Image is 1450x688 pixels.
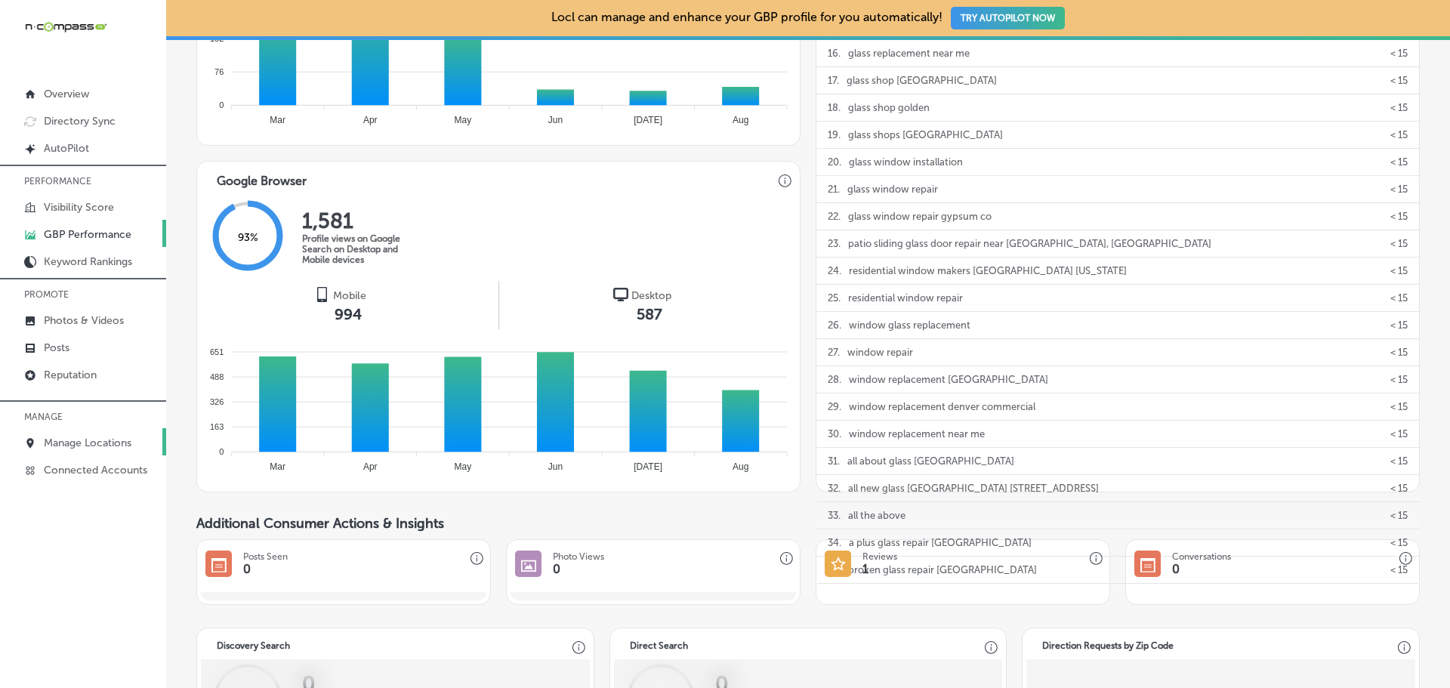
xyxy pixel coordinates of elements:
p: 16 . [828,40,841,66]
p: 32 . [828,475,841,501]
p: < 15 [1390,203,1408,230]
tspan: Jun [548,116,563,126]
h3: Posts Seen [243,551,288,562]
tspan: Mar [270,461,285,472]
p: 29 . [828,393,841,420]
tspan: 0 [219,447,224,456]
p: GBP Performance [44,228,131,241]
p: AutoPilot [44,142,89,155]
p: all the above [848,502,905,529]
tspan: Aug [733,116,748,126]
tspan: 76 [214,67,224,76]
p: < 15 [1390,67,1408,94]
p: window repair [847,339,913,366]
p: Connected Accounts [44,464,147,477]
tspan: May [455,116,472,126]
tspan: Jun [548,461,563,472]
span: 994 [335,305,362,323]
p: patio sliding glass door repair near [GEOGRAPHIC_DATA], [GEOGRAPHIC_DATA] [848,230,1211,257]
p: < 15 [1390,94,1408,121]
span: Mobile [333,289,366,302]
p: 24 . [828,258,841,284]
p: 18 . [828,94,841,121]
tspan: 152 [210,34,224,43]
tspan: 488 [210,372,224,381]
p: window replacement denver commercial [849,393,1035,420]
p: < 15 [1390,176,1408,202]
p: 22 . [828,203,841,230]
tspan: Apr [363,461,378,472]
p: < 15 [1390,502,1408,529]
p: glass shop [GEOGRAPHIC_DATA] [847,67,997,94]
span: 93 % [238,230,258,243]
p: Available prior to [DATE] [293,596,394,606]
p: 31 . [828,448,840,474]
p: 21 . [828,176,840,202]
tspan: 163 [210,422,224,431]
h1: 0 [243,562,251,576]
p: window replacement [GEOGRAPHIC_DATA] [849,366,1048,393]
h1: 0 [1172,562,1180,576]
tspan: [DATE] [634,461,662,472]
tspan: Aug [733,461,748,472]
p: 30 . [828,421,841,447]
p: glass window installation [849,149,963,175]
p: glass replacement near me [848,40,970,66]
p: < 15 [1390,448,1408,474]
tspan: 0 [219,100,224,110]
p: 33 . [828,502,841,529]
tspan: Mar [270,116,285,126]
img: 660ab0bf-5cc7-4cb8-ba1c-48b5ae0f18e60NCTV_CLogo_TV_Black_-500x88.png [24,20,107,34]
p: Photos & Videos [44,314,124,327]
p: glass window repair [847,176,938,202]
p: glass shops [GEOGRAPHIC_DATA] [848,122,1003,148]
button: TRY AUTOPILOT NOW [951,7,1065,29]
h2: 1,581 [302,208,423,233]
p: < 15 [1390,393,1408,420]
span: Desktop [631,289,671,302]
p: 20 . [828,149,841,175]
h3: Direction Requests by Zip Code [1030,628,1186,656]
p: 28 . [828,366,841,393]
p: Directory Sync [44,115,116,128]
p: glass window repair gypsum co [848,203,992,230]
p: 27 . [828,339,840,366]
h3: Conversations [1172,551,1231,562]
tspan: 326 [210,397,224,406]
p: all new glass [GEOGRAPHIC_DATA] [STREET_ADDRESS] [848,475,1099,501]
tspan: May [455,461,472,472]
p: < 15 [1390,149,1408,175]
h1: 0 [553,562,560,576]
p: Visibility Score [44,201,114,214]
p: all about glass [GEOGRAPHIC_DATA] [847,448,1014,474]
p: a plus glass repair [GEOGRAPHIC_DATA] [849,529,1032,556]
p: residential window makers [GEOGRAPHIC_DATA] [US_STATE] [849,258,1127,284]
p: residential window repair [848,285,963,311]
p: Keyword Rankings [44,255,132,268]
p: < 15 [1390,421,1408,447]
p: Reputation [44,369,97,381]
h3: Reviews [862,551,897,562]
p: Posts [44,341,69,354]
span: 587 [637,305,662,323]
p: glass shop golden [848,94,930,121]
tspan: Apr [363,116,378,126]
img: logo [613,287,628,302]
span: Additional Consumer Actions & Insights [196,515,444,532]
p: 26 . [828,312,841,338]
p: < 15 [1390,258,1408,284]
p: window glass replacement [849,312,970,338]
tspan: [DATE] [634,116,662,126]
p: < 15 [1390,40,1408,66]
p: < 15 [1390,529,1408,556]
h3: Discovery Search [205,628,302,656]
p: 23 . [828,230,841,257]
h3: Google Browser [205,162,319,193]
p: Overview [44,88,89,100]
p: 17 . [828,67,839,94]
tspan: 651 [210,347,224,356]
p: < 15 [1390,122,1408,148]
p: < 15 [1390,366,1408,393]
p: window replacement near me [849,421,985,447]
p: < 15 [1390,339,1408,366]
